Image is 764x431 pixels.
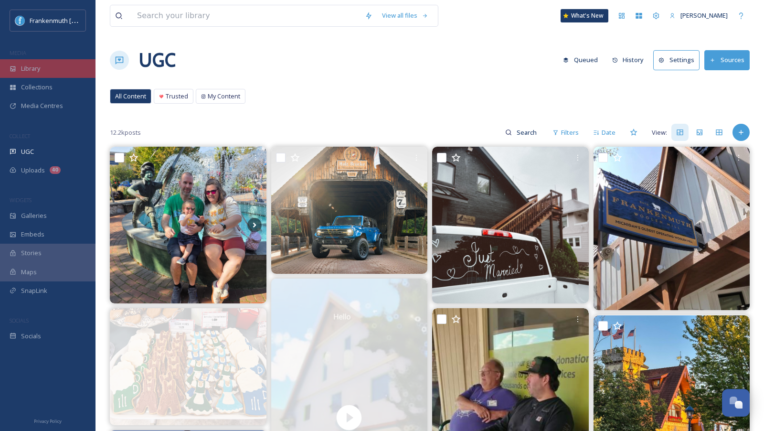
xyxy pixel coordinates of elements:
[34,415,62,426] a: Privacy Policy
[132,5,360,26] input: Search your library
[665,6,732,25] a: [PERSON_NAME]
[21,268,37,277] span: Maps
[138,46,176,75] a: UGC
[34,418,62,424] span: Privacy Policy
[432,147,589,303] img: Simple scene, big new chapter. 💕🥂💍 We're so honored to host you on your monumental weekend- congr...
[594,147,750,310] img: A visit to frankenmuth isn’t complete without visiting frankenmuthwoolbedding ! #frankenmuthwoole...
[21,211,47,220] span: Galleries
[21,248,42,258] span: Stories
[653,50,700,70] button: Settings
[21,286,47,295] span: SnapLink
[21,101,63,110] span: Media Centres
[558,51,607,69] a: Queued
[21,332,41,341] span: Socials
[561,128,579,137] span: Filters
[21,64,40,73] span: Library
[602,128,615,137] span: Date
[21,230,44,239] span: Embeds
[115,92,146,101] span: All Content
[10,49,26,56] span: MEDIA
[377,6,433,25] a: View all files
[722,389,750,417] button: Open Chat
[561,9,608,22] a: What's New
[10,132,30,140] span: COLLECT
[558,51,603,69] button: Queued
[110,308,266,425] img: 🐾🍺🎉 Prost to Octoberfest… Doodle Doo style! 🎉🍺🐾 Our festive dog cookies are ready to celebrate wi...
[50,166,61,174] div: 40
[271,147,428,273] img: The official vehicle of #Oktoberfest 🇩🇪 #HennesseyPerformance #Frankenmuth #Oktoberfest2025 #Bron...
[110,147,266,303] img: We had a blast at Oktoberfest this past weekend and spent time exploring Frankenmuth #adventureso...
[15,16,25,25] img: Social%20Media%20PFP%202025.jpg
[680,11,728,20] span: [PERSON_NAME]
[10,317,29,324] span: SOCIALS
[166,92,188,101] span: Trusted
[652,128,667,137] span: View:
[704,50,750,70] button: Sources
[512,123,543,142] input: Search
[21,83,53,92] span: Collections
[21,147,34,156] span: UGC
[653,50,704,70] a: Settings
[607,51,649,69] button: History
[110,128,141,137] span: 12.2k posts
[607,51,654,69] a: History
[208,92,240,101] span: My Content
[21,166,45,175] span: Uploads
[30,16,102,25] span: Frankenmuth [US_STATE]
[10,196,32,204] span: WIDGETS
